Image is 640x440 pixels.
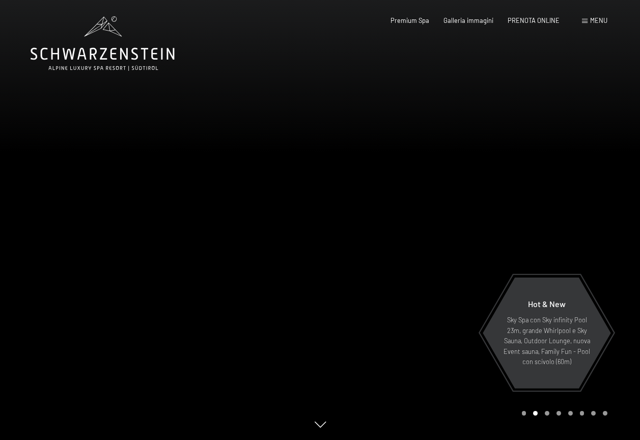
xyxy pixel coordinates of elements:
[568,411,573,416] div: Carousel Page 5
[580,411,585,416] div: Carousel Page 6
[508,16,560,24] a: PRENOTA ONLINE
[528,299,566,309] span: Hot & New
[522,411,526,416] div: Carousel Page 1
[591,411,596,416] div: Carousel Page 7
[556,411,561,416] div: Carousel Page 4
[482,277,611,389] a: Hot & New Sky Spa con Sky infinity Pool 23m, grande Whirlpool e Sky Sauna, Outdoor Lounge, nuova ...
[443,16,493,24] a: Galleria immagini
[391,16,429,24] a: Premium Spa
[533,411,538,416] div: Carousel Page 2 (Current Slide)
[518,411,607,416] div: Carousel Pagination
[603,411,607,416] div: Carousel Page 8
[590,16,607,24] span: Menu
[545,411,549,416] div: Carousel Page 3
[503,315,591,367] p: Sky Spa con Sky infinity Pool 23m, grande Whirlpool e Sky Sauna, Outdoor Lounge, nuova Event saun...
